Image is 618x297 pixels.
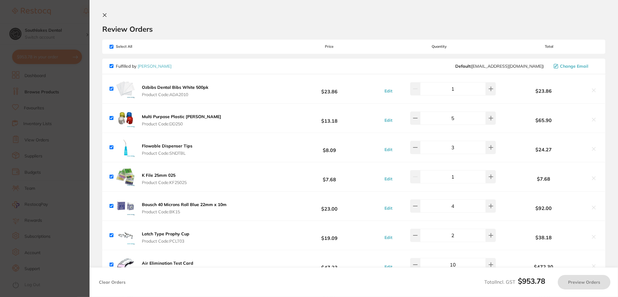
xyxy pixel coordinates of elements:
button: Edit [383,118,394,123]
img: NnA5d3Btdw [116,79,135,98]
p: Fulfilled by [116,64,172,69]
b: $47.23 [280,259,378,270]
img: b2c0ZTVoNg [116,196,135,216]
button: Edit [383,176,394,182]
span: Quantity [378,44,500,49]
b: $19.09 [280,230,378,241]
b: $13.18 [280,112,378,124]
b: Latch Type Prophy Cup [142,231,189,237]
b: Flowable Dispenser Tips [142,143,192,149]
span: Product Code: SNDTBL [142,151,192,156]
button: Edit [383,205,394,211]
b: $65.90 [500,118,587,123]
span: Price [280,44,378,49]
img: N3RicnBsbw [116,255,135,274]
img: MDA3eG9vag [116,167,135,186]
button: Edit [383,147,394,152]
b: Ozbibs Dental Bibs White 500pk [142,85,208,90]
button: Edit [383,88,394,94]
span: Total [500,44,598,49]
b: $38.18 [500,235,587,240]
span: Product Code: BK15 [142,209,227,214]
button: Flowable Dispenser Tips Product Code:SNDTBL [140,143,194,156]
img: OXNqdXFldw [116,138,135,157]
b: $8.09 [280,142,378,153]
span: save@adamdental.com.au [455,64,544,69]
button: Change Email [552,63,598,69]
span: Product Code: PCLT03 [142,239,189,244]
button: Latch Type Prophy Cup Product Code:PCLT03 [140,231,191,244]
b: Default [455,63,470,69]
button: Preview Orders [558,275,610,289]
span: Product Code: ADA2010 [142,92,208,97]
h2: Review Orders [102,24,605,34]
button: Ozbibs Dental Bibs White 500pk Product Code:ADA2010 [140,85,210,97]
span: Select All [110,44,170,49]
b: $953.78 [518,276,545,286]
b: $472.30 [500,264,587,270]
button: K File 25mm 025 Product Code:KF25025 [140,173,188,185]
button: Edit [383,235,394,240]
span: Total Incl. GST [484,279,545,285]
b: $23.00 [280,200,378,211]
span: Change Email [560,64,588,69]
b: Air Elimination Test Card [142,260,193,266]
b: $23.86 [280,83,378,94]
a: [PERSON_NAME] [138,63,172,69]
b: K File 25mm 025 [142,173,175,178]
button: Air Elimination Test Card Product Code:MEDBD2 [140,260,195,273]
b: $92.00 [500,205,587,211]
b: Bausch 40 Microns Roll Blue 22mm x 10m [142,202,227,207]
b: $7.68 [280,171,378,182]
span: Product Code: DD250 [142,121,221,126]
img: NmlnbG51Zw [116,226,135,245]
span: Product Code: KF25025 [142,180,187,185]
b: $7.68 [500,176,587,182]
button: Edit [383,264,394,270]
button: Bausch 40 Microns Roll Blue 22mm x 10m Product Code:BK15 [140,202,228,215]
button: Clear Orders [97,275,127,289]
button: Multi Purpose Plastic [PERSON_NAME] Product Code:DD250 [140,114,223,127]
img: OGxid3VjdQ [116,108,135,128]
b: $23.86 [500,88,587,94]
b: $24.27 [500,147,587,152]
b: Multi Purpose Plastic [PERSON_NAME] [142,114,221,119]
